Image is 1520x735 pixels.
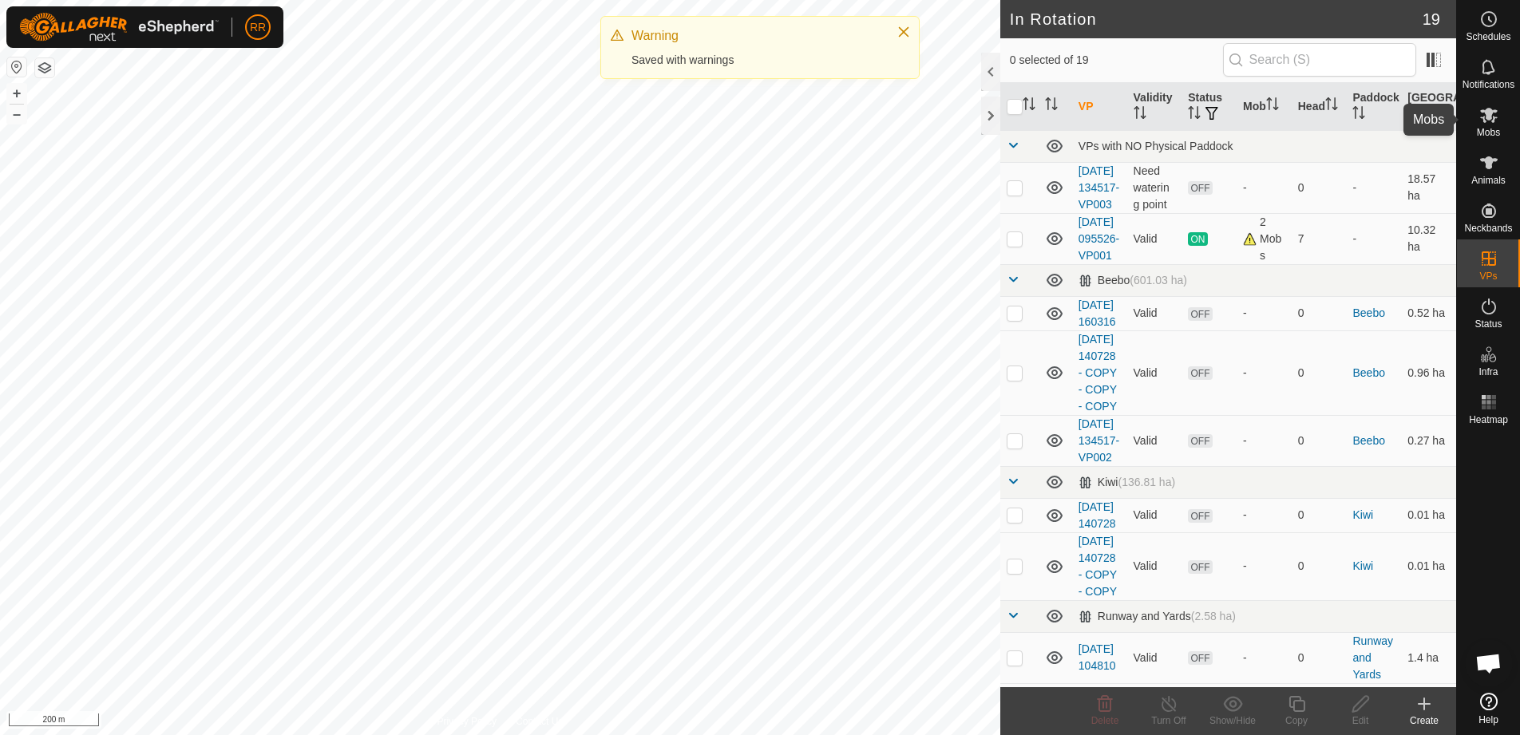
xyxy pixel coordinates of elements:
[1191,610,1236,622] span: (2.58 ha)
[1401,532,1456,600] td: 0.01 ha
[7,57,26,77] button: Reset Map
[1130,274,1187,286] span: (601.03 ha)
[1352,508,1373,521] a: Kiwi
[1243,180,1285,196] div: -
[1127,296,1182,330] td: Valid
[1188,109,1201,121] p-sorticon: Activate to sort
[1243,433,1285,449] div: -
[1401,683,1456,734] td: 1.45 ha
[1243,214,1285,264] div: 2 Mobs
[1127,683,1182,734] td: Valid
[1243,305,1285,322] div: -
[1352,366,1384,379] a: Beebo
[1010,10,1423,29] h2: In Rotation
[1182,83,1237,131] th: Status
[1292,83,1347,131] th: Head
[1201,713,1265,728] div: Show/Hide
[1352,434,1384,447] a: Beebo
[1079,274,1187,287] div: Beebo
[1401,330,1456,415] td: 0.96 ha
[1118,476,1175,488] span: (136.81 ha)
[1127,330,1182,415] td: Valid
[1292,415,1347,466] td: 0
[1401,296,1456,330] td: 0.52 ha
[1127,498,1182,532] td: Valid
[1079,333,1117,413] a: [DATE] 140728 - COPY - COPY - COPY
[19,13,219,41] img: Gallagher Logo
[1079,535,1117,598] a: [DATE] 140728 - COPY - COPY
[1072,83,1127,131] th: VP
[1091,715,1119,726] span: Delete
[1479,271,1497,281] span: VPs
[1466,32,1510,41] span: Schedules
[1401,498,1456,532] td: 0.01 ha
[1423,7,1440,31] span: 19
[1292,330,1347,415] td: 0
[437,714,497,729] a: Privacy Policy
[1401,162,1456,213] td: 18.57 ha
[1478,367,1498,377] span: Infra
[1188,307,1212,321] span: OFF
[1010,52,1223,69] span: 0 selected of 19
[1477,128,1500,137] span: Mobs
[7,84,26,103] button: +
[1079,500,1116,530] a: [DATE] 140728
[1328,713,1392,728] div: Edit
[250,19,266,36] span: RR
[1392,713,1456,728] div: Create
[1079,140,1450,152] div: VPs with NO Physical Paddock
[1292,213,1347,264] td: 7
[1188,232,1207,246] span: ON
[1045,100,1058,113] p-sorticon: Activate to sort
[1188,434,1212,448] span: OFF
[1223,43,1416,77] input: Search (S)
[1352,686,1393,732] a: Runway and Yards
[1127,162,1182,213] td: Need watering point
[1079,298,1116,328] a: [DATE] 160316
[631,52,881,69] div: Saved with warnings
[1265,713,1328,728] div: Copy
[1352,634,1393,681] a: Runway and Yards
[1292,162,1347,213] td: 0
[1464,223,1512,233] span: Neckbands
[1127,83,1182,131] th: Validity
[1457,686,1520,731] a: Help
[1469,415,1508,425] span: Heatmap
[1023,100,1035,113] p-sorticon: Activate to sort
[1432,109,1445,121] p-sorticon: Activate to sort
[1188,560,1212,574] span: OFF
[1465,639,1513,687] a: Open chat
[7,105,26,124] button: –
[1292,632,1347,683] td: 0
[1463,80,1514,89] span: Notifications
[516,714,563,729] a: Contact Us
[893,21,915,43] button: Close
[1237,83,1292,131] th: Mob
[1352,109,1365,121] p-sorticon: Activate to sort
[1079,215,1119,262] a: [DATE] 095526-VP001
[1478,715,1498,725] span: Help
[1292,296,1347,330] td: 0
[1401,83,1456,131] th: [GEOGRAPHIC_DATA] Area
[1292,498,1347,532] td: 0
[1292,683,1347,734] td: 0
[1346,162,1401,213] td: -
[1079,417,1119,464] a: [DATE] 134517-VP002
[1188,181,1212,195] span: OFF
[1079,686,1117,732] a: [DATE] 104810 - COPY
[1079,642,1116,672] a: [DATE] 104810
[1188,366,1212,380] span: OFF
[1352,306,1384,319] a: Beebo
[1471,176,1506,185] span: Animals
[1127,415,1182,466] td: Valid
[1401,213,1456,264] td: 10.32 ha
[1127,632,1182,683] td: Valid
[631,26,881,45] div: Warning
[1134,109,1146,121] p-sorticon: Activate to sort
[1243,650,1285,666] div: -
[1188,509,1212,523] span: OFF
[1243,365,1285,381] div: -
[1079,164,1119,211] a: [DATE] 134517-VP003
[1188,651,1212,665] span: OFF
[35,58,54,77] button: Map Layers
